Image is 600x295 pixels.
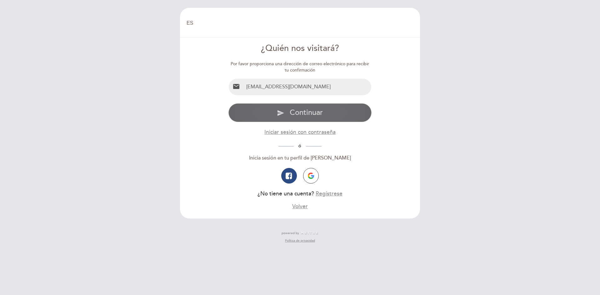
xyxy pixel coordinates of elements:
[264,128,336,136] button: Iniciar sesión con contraseña
[294,143,306,149] span: ó
[290,108,323,117] span: Continuar
[228,42,372,55] div: ¿Quién nos visitará?
[244,79,372,95] input: Email
[316,190,342,198] button: Regístrese
[285,238,315,243] a: Política de privacidad
[301,232,318,235] img: MEITRE
[308,173,314,179] img: icon-google.png
[282,231,318,235] a: powered by
[228,61,372,73] div: Por favor proporciona una dirección de correo electrónico para recibir tu confirmación
[282,231,299,235] span: powered by
[292,203,308,210] button: Volver
[228,155,372,162] div: Inicia sesión en tu perfil de [PERSON_NAME]
[257,190,314,197] span: ¿No tiene una cuenta?
[232,83,240,90] i: email
[277,109,284,117] i: send
[228,103,372,122] button: send Continuar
